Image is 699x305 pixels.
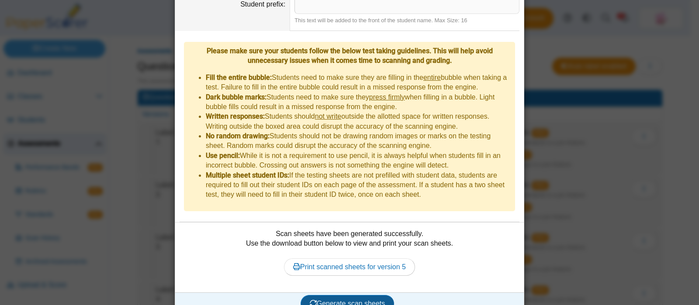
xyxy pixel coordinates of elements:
[206,112,511,131] li: Students should outside the allotted space for written responses. Writing outside the boxed area ...
[206,73,272,82] b: Fill the entire bubble:
[206,132,270,140] b: No random drawing:
[206,151,511,171] li: While it is not a requirement to use pencil, it is always helpful when students fill in an incorr...
[294,17,519,24] div: This text will be added to the front of the student name. Max Size: 16
[180,229,519,286] div: Scan sheets have been generated successfully. Use the download button below to view and print you...
[240,0,285,8] label: Student prefix
[206,112,265,120] b: Written responses:
[206,151,240,160] b: Use pencil:
[284,258,415,276] a: Print scanned sheets for version 5
[206,93,511,112] li: Students need to make sure they when filling in a bubble. Light bubble fills could result in a mi...
[206,131,511,151] li: Students should not be drawing random images or marks on the testing sheet. Random marks could di...
[369,93,405,101] u: press firmly
[206,93,266,101] b: Dark bubble marks:
[206,171,511,200] li: If the testing sheets are not prefilled with student data, students are required to fill out thei...
[206,171,289,179] b: Multiple sheet student IDs:
[315,113,341,120] u: not write
[423,74,441,81] u: entire
[206,73,511,93] li: Students need to make sure they are filling in the bubble when taking a test. Failure to fill in ...
[207,47,493,65] b: Please make sure your students follow the below test taking guidelines. This will help avoid unne...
